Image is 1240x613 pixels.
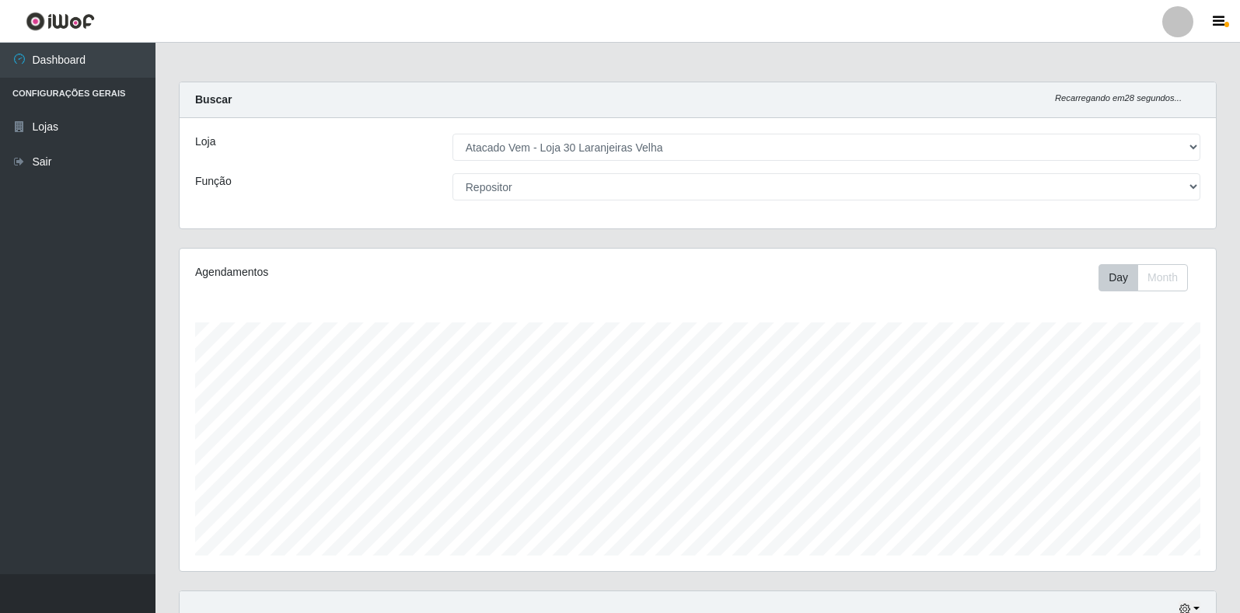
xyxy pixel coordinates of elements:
div: Agendamentos [195,264,600,280]
div: Toolbar with button groups [1099,264,1200,291]
strong: Buscar [195,93,232,106]
button: Month [1137,264,1188,291]
button: Day [1099,264,1138,291]
div: First group [1099,264,1188,291]
img: CoreUI Logo [26,12,95,31]
label: Loja [195,134,215,150]
i: Recarregando em 28 segundos... [1055,93,1182,103]
label: Função [195,173,232,190]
